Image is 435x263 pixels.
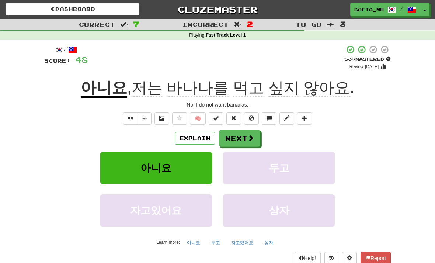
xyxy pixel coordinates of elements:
[100,152,212,184] button: 아니요
[130,205,182,216] span: 자고있어요
[354,6,384,13] span: sofia_mh
[79,21,115,28] span: Correct
[262,112,276,125] button: Discuss sentence (alt+u)
[156,240,180,245] small: Learn more:
[340,20,346,28] span: 3
[150,3,284,16] a: Clozemaster
[100,194,212,226] button: 자고있어요
[349,64,379,69] small: Review: [DATE]
[138,112,152,125] button: ½
[44,58,71,64] span: Score:
[132,79,163,97] span: 저는
[227,237,257,248] button: 자고있어요
[183,237,204,248] button: 아니요
[81,79,127,98] u: 아니요
[133,20,139,28] span: 7
[120,21,128,28] span: :
[44,101,391,108] div: No, I do not want bananas.
[297,112,312,125] button: Add to collection (alt+a)
[247,20,253,28] span: 2
[207,237,224,248] button: 두고
[327,21,335,28] span: :
[122,112,152,125] div: Text-to-speech controls
[219,130,260,147] button: Next
[190,112,206,125] button: 🧠
[344,56,391,63] div: Mastered
[123,112,138,125] button: Play sentence audio (ctl+space)
[167,79,229,97] span: 바나나를
[268,79,299,97] span: 싶지
[127,79,354,97] span: , .
[234,21,242,28] span: :
[269,162,289,174] span: 두고
[279,112,294,125] button: Edit sentence (alt+d)
[269,205,289,216] span: 상자
[344,56,355,62] span: 50 %
[223,194,335,226] button: 상자
[400,6,404,11] span: /
[172,112,187,125] button: Favorite sentence (alt+f)
[226,112,241,125] button: Reset to 0% Mastered (alt+r)
[260,237,277,248] button: 상자
[296,21,321,28] span: To go
[175,132,215,145] button: Explain
[350,3,420,16] a: sofia_mh /
[233,79,264,97] span: 먹고
[140,162,171,174] span: 아니요
[209,112,223,125] button: Set this sentence to 100% Mastered (alt+m)
[244,112,259,125] button: Ignore sentence (alt+i)
[75,55,88,64] span: 48
[44,45,88,54] div: /
[303,79,350,97] span: 않아요
[154,112,169,125] button: Show image (alt+x)
[6,3,139,15] a: Dashboard
[182,21,229,28] span: Incorrect
[223,152,335,184] button: 두고
[206,32,246,38] strong: Fast Track Level 1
